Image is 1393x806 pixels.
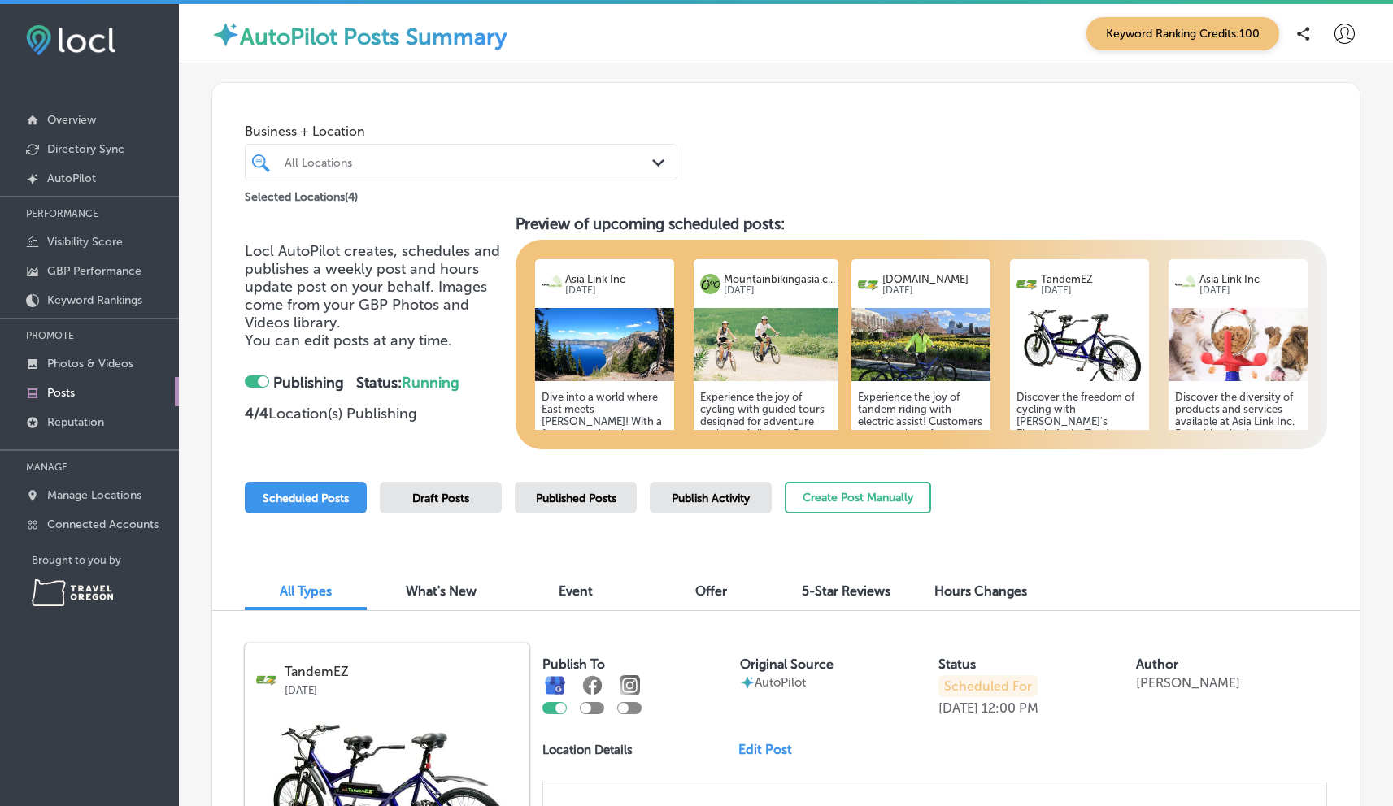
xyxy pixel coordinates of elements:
img: logo [256,669,276,690]
img: Travel Oregon [32,579,113,606]
span: Locl AutoPilot creates, schedules and publishes a weekly post and hours update post on your behal... [245,242,500,331]
strong: Publishing [273,374,344,392]
p: Brought to you by [32,554,179,566]
p: [DATE] [1199,285,1301,296]
span: 5-Star Reviews [802,583,890,599]
p: Connected Accounts [47,518,159,531]
p: 12:00 PM [982,700,1038,716]
h5: Experience the joy of tandem riding with electric assist! Customers can rent them for breathtakin... [858,391,984,574]
span: Keyword Ranking Credits: 100 [1086,17,1279,50]
p: Mountainbikingasia.c... [724,273,835,285]
span: All Types [280,583,332,599]
label: Original Source [740,656,834,672]
img: logo [1016,274,1037,294]
p: Asia Link Inc [1199,273,1301,285]
h3: Preview of upcoming scheduled posts: [516,214,1327,233]
h5: Experience the joy of cycling with guided tours designed for adventure seekers of all ages! From ... [700,391,832,574]
span: Offer [695,583,727,599]
img: logo [542,274,562,294]
p: AutoPilot [47,171,96,185]
img: 1758644206ce1569d4-0234-4424-aee7-4bce0e737ccd_2023-02-28.jpg [1169,308,1308,381]
span: What's New [406,583,477,599]
label: AutoPilot Posts Summary [240,24,507,50]
p: GBP Performance [47,264,141,278]
label: Status [938,656,976,672]
p: Manage Locations [47,488,141,502]
img: 17586441813ae268f0-0c5b-418b-aa96-134f98c396ab_94745629-20220908-Bike-3-NoShadows.JPG [1010,308,1149,381]
p: TandemEZ [1041,273,1143,285]
button: Create Post Manually [785,482,931,513]
h5: Discover the freedom of cycling with [PERSON_NAME]'s Electric Assist Tandem Bicycles! Perfect for... [1016,391,1143,574]
p: Location Details [542,743,633,757]
label: Publish To [542,656,605,672]
img: autopilot-icon [740,675,755,690]
p: Keyword Rankings [47,293,142,307]
span: You can edit posts at any time. [245,331,452,349]
p: [PERSON_NAME] [1136,675,1240,691]
p: Photos & Videos [47,357,133,370]
img: autopilot-icon [211,20,240,49]
span: Published Posts [536,492,616,505]
p: Scheduled For [938,675,1038,697]
img: 17260954384127930d-d85c-4164-a1d2-c1bfe6b71993_Cycling_Yangshuo.JPG [694,308,838,381]
img: d27c9ac7-d28b-48aa-b0cc-5faece19a528aa606623-aa57-4822-8dc4-8ac261d9f4ab.jpg [851,308,990,381]
strong: 4 / 4 [245,405,268,422]
p: TandemEZ [285,665,518,679]
strong: Status: [356,374,459,392]
img: fda3e92497d09a02dc62c9cd864e3231.png [26,25,115,55]
span: Event [559,583,593,599]
p: Asia Link Inc [565,273,667,285]
p: AutoPilot [755,675,806,690]
div: All Locations [285,155,654,169]
h5: Dive into a world where East meets [PERSON_NAME]! With a focus on cultural understanding and leis... [542,391,668,574]
p: Selected Locations ( 4 ) [245,184,358,204]
p: Overview [47,113,96,127]
p: Posts [47,386,75,400]
img: 17051133245b260a93-c9d9-4da7-9e24-33d21d70e935_2024-01-12.jpg [535,308,674,381]
img: logo [700,274,720,294]
p: Visibility Score [47,235,123,249]
span: Business + Location [245,123,677,139]
p: [DOMAIN_NAME] [882,273,984,285]
p: Location(s) Publishing [245,405,503,422]
img: logo [858,274,878,294]
p: Directory Sync [47,142,124,156]
p: [DATE] [938,700,978,716]
span: Hours Changes [934,583,1027,599]
p: [DATE] [285,679,518,696]
a: Edit Post [738,742,805,757]
span: Running [402,374,459,392]
span: Publish Activity [672,492,750,505]
p: Reputation [47,415,104,429]
span: Scheduled Posts [263,492,349,505]
img: logo [1175,274,1195,294]
label: Author [1136,656,1178,672]
p: [DATE] [724,285,835,296]
h5: Discover the diversity of products and services available at Asia Link Inc. From bicycles for ren... [1175,391,1301,574]
p: [DATE] [882,285,984,296]
p: [DATE] [565,285,667,296]
span: Draft Posts [412,492,469,505]
p: [DATE] [1041,285,1143,296]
